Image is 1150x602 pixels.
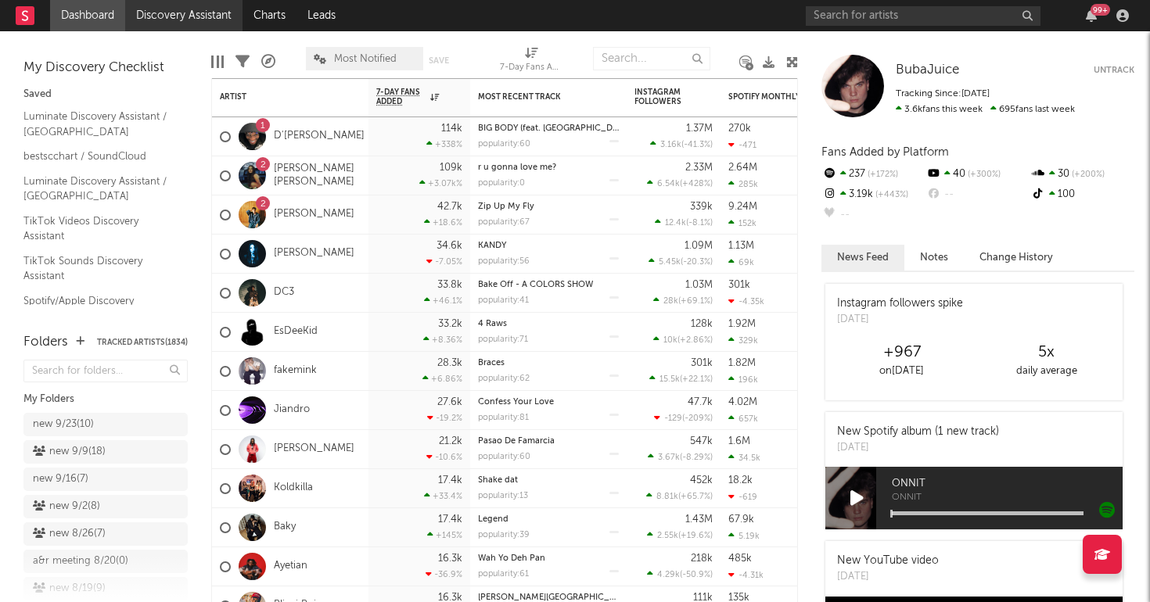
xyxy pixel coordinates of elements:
[478,570,529,579] div: popularity: 61
[829,343,974,362] div: +967
[728,124,751,134] div: 270k
[23,85,188,104] div: Saved
[688,397,713,407] div: 47.7k
[274,443,354,456] a: [PERSON_NAME]
[728,140,756,150] div: -471
[1069,170,1105,179] span: +200 %
[837,440,999,456] div: [DATE]
[23,333,68,352] div: Folders
[274,560,307,573] a: Ayetian
[438,475,462,486] div: 17.4k
[1086,9,1097,22] button: 99+
[691,554,713,564] div: 218k
[441,124,462,134] div: 114k
[691,358,713,368] div: 301k
[478,257,530,266] div: popularity: 56
[274,482,313,495] a: Koldkilla
[274,403,310,417] a: Jiandro
[478,437,619,446] div: Pasao De Famarcia
[646,491,713,501] div: ( )
[647,530,713,540] div: ( )
[821,245,904,271] button: News Feed
[653,335,713,345] div: ( )
[426,139,462,149] div: +338 %
[663,297,678,306] span: 28k
[33,415,94,434] div: new 9/23 ( 10 )
[478,140,530,149] div: popularity: 60
[837,553,939,569] div: New YouTube video
[23,59,188,77] div: My Discovery Checklist
[658,453,680,462] span: 3.67k
[873,191,908,199] span: +443 %
[650,139,713,149] div: ( )
[439,436,462,446] div: 21.2k
[33,579,106,598] div: new 8/19 ( 9 )
[23,550,188,573] a: a&r meeting 8/20(0)
[478,453,530,461] div: popularity: 60
[23,440,188,464] a: new 9/9(18)
[1091,4,1110,16] div: 99 +
[274,130,365,143] a: D'[PERSON_NAME]
[261,39,275,84] div: A&R Pipeline
[686,124,713,134] div: 1.37M
[478,359,505,367] a: Braces
[23,108,172,140] a: Luminate Discovery Assistant / [GEOGRAPHIC_DATA]
[728,436,750,446] div: 1.6M
[478,124,634,133] a: BIG BODY (feat. [GEOGRAPHIC_DATA])
[478,374,530,383] div: popularity: 62
[33,525,106,543] div: new 8/26 ( 7 )
[659,258,681,267] span: 5.45k
[685,280,713,290] div: 1.03M
[649,374,713,384] div: ( )
[837,569,939,585] div: [DATE]
[274,163,361,189] a: [PERSON_NAME] [PERSON_NAME]
[728,280,750,290] div: 301k
[974,362,1119,381] div: daily average
[478,554,619,563] div: Wah Yo Deh Pan
[376,88,426,106] span: 7-Day Fans Added
[647,569,713,579] div: ( )
[478,163,619,172] div: r u gonna love me?
[682,180,710,188] span: +428 %
[691,319,713,329] div: 128k
[1030,164,1134,185] div: 30
[680,336,710,345] span: +2.86 %
[728,492,757,502] div: -619
[23,292,172,324] a: Spotify/Apple Discovery Assistant
[478,335,528,344] div: popularity: 71
[1030,185,1134,205] div: 100
[478,476,619,485] div: Shake dat
[437,280,462,290] div: 33.8k
[865,170,898,179] span: +172 %
[925,164,1030,185] div: 40
[904,245,964,271] button: Notes
[478,296,529,305] div: popularity: 41
[682,375,710,384] span: +22.1 %
[728,335,758,346] div: 329k
[892,493,1123,503] span: ONNIT
[896,63,959,78] a: BubaJuice
[478,281,619,289] div: Bake Off - A COLORS SHOW
[437,397,462,407] div: 27.6k
[478,476,518,485] a: Shake dat
[426,256,462,267] div: -7.05 %
[647,178,713,188] div: ( )
[23,253,172,285] a: TikTok Sounds Discovery Assistant
[33,470,88,489] div: new 9/16 ( 7 )
[728,453,760,463] div: 34.5k
[478,359,619,367] div: Braces
[683,258,710,267] span: -20.3 %
[235,39,250,84] div: Filters
[682,453,710,462] span: -8.29 %
[438,514,462,525] div: 17.4k
[649,256,713,267] div: ( )
[478,515,509,524] a: Legend
[728,358,756,368] div: 1.82M
[274,286,294,299] a: DC3
[681,297,710,306] span: +69.1 %
[334,54,397,64] span: Most Notified
[424,296,462,306] div: +46.1 %
[688,219,710,228] span: -8.1 %
[657,180,680,188] span: 6.54k
[728,475,753,486] div: 18.2k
